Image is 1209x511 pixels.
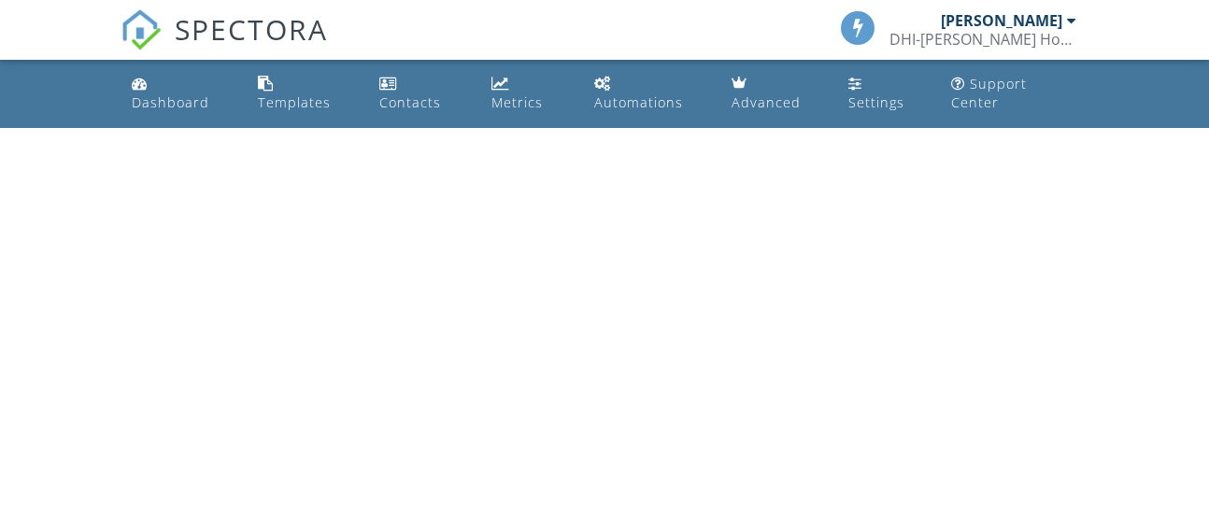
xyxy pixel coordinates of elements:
[175,9,328,49] span: SPECTORA
[841,67,929,121] a: Settings
[889,30,1076,49] div: DHI-Davis Home Inspections, LLC
[724,67,826,121] a: Advanced
[258,93,331,111] div: Templates
[944,67,1084,121] a: Support Center
[124,67,235,121] a: Dashboard
[121,9,162,50] img: The Best Home Inspection Software - Spectora
[372,67,469,121] a: Contacts
[941,11,1062,30] div: [PERSON_NAME]
[379,93,441,111] div: Contacts
[250,67,357,121] a: Templates
[951,75,1027,111] div: Support Center
[587,67,710,121] a: Automations (Basic)
[484,67,571,121] a: Metrics
[491,93,543,111] div: Metrics
[121,25,328,64] a: SPECTORA
[594,93,683,111] div: Automations
[132,93,209,111] div: Dashboard
[848,93,904,111] div: Settings
[732,93,801,111] div: Advanced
